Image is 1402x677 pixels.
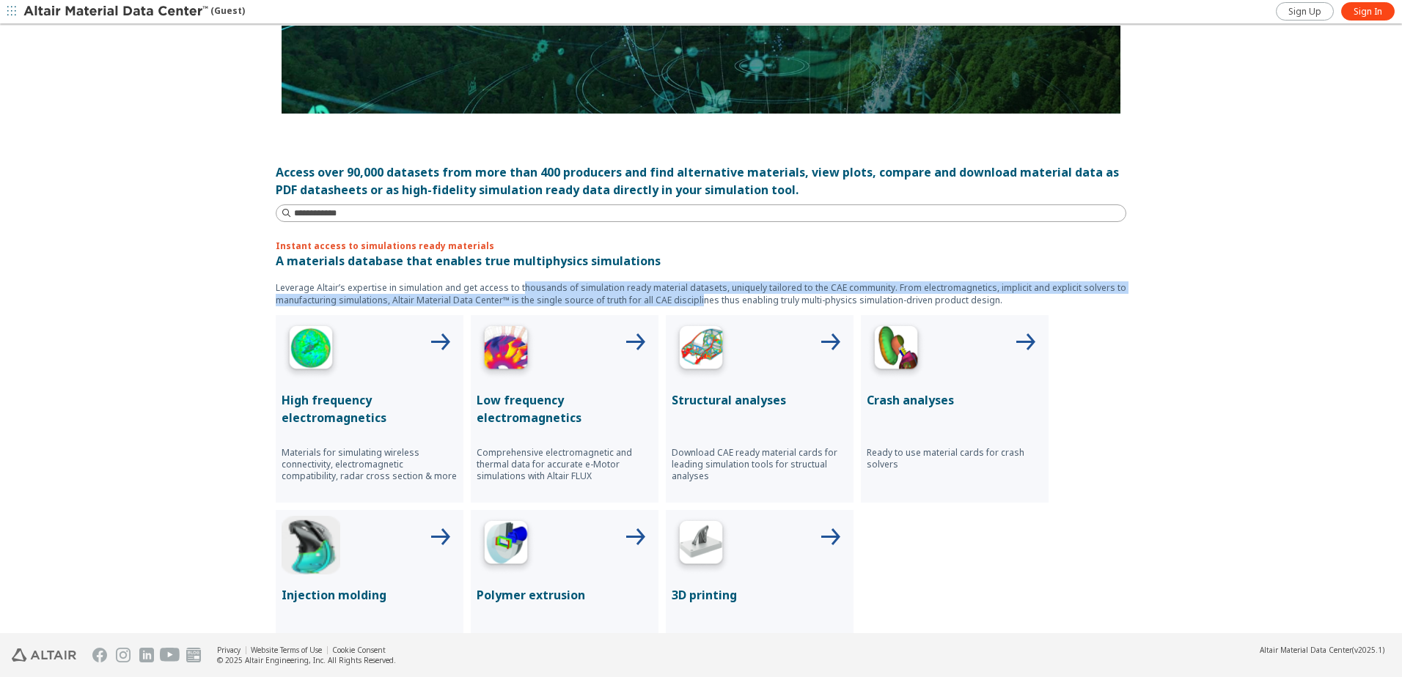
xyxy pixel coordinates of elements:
button: Structural Analyses IconStructural analysesDownload CAE ready material cards for leading simulati... [666,315,854,503]
p: Ready to use material cards for crash solvers [867,447,1043,470]
p: 3D printing [672,586,848,604]
p: Leverage Altair’s expertise in simulation and get access to thousands of simulation ready materia... [276,281,1126,306]
a: Cookie Consent [332,645,386,655]
p: Materials for simulating wireless connectivity, electromagnetic compatibility, radar cross sectio... [282,447,458,482]
img: Polymer Extrusion Icon [477,516,535,574]
p: Injection molding [282,586,458,604]
img: Low Frequency Icon [477,321,535,380]
a: Sign In [1341,2,1395,21]
img: Altair Engineering [12,648,76,662]
p: Comprehensive electromagnetic and thermal data for accurate e-Motor simulations with Altair FLUX [477,447,653,482]
a: Privacy [217,645,241,655]
p: Download CAE ready material cards for leading simulation tools for structual analyses [672,447,848,482]
p: A materials database that enables true multiphysics simulations [276,252,1126,270]
button: High Frequency IconHigh frequency electromagneticsMaterials for simulating wireless connectivity,... [276,315,463,503]
img: Structural Analyses Icon [672,321,730,380]
span: Sign In [1354,6,1382,18]
p: Structural analyses [672,391,848,409]
div: (v2025.1) [1260,645,1384,655]
p: Polymer extrusion [477,586,653,604]
span: Altair Material Data Center [1260,645,1352,655]
img: High Frequency Icon [282,321,340,380]
button: Low Frequency IconLow frequency electromagneticsComprehensive electromagnetic and thermal data fo... [471,315,658,503]
div: (Guest) [23,4,245,19]
p: High frequency electromagnetics [282,391,458,426]
img: Altair Material Data Center [23,4,210,19]
button: Crash Analyses IconCrash analysesReady to use material cards for crash solvers [861,315,1049,503]
p: Low frequency electromagnetics [477,391,653,426]
span: Sign Up [1288,6,1321,18]
img: Injection Molding Icon [282,516,340,574]
a: Sign Up [1276,2,1334,21]
div: © 2025 Altair Engineering, Inc. All Rights Reserved. [217,655,396,665]
p: Crash analyses [867,391,1043,409]
p: Instant access to simulations ready materials [276,240,1126,252]
div: Access over 90,000 datasets from more than 400 producers and find alternative materials, view plo... [276,163,1126,199]
img: 3D Printing Icon [672,516,730,574]
a: Website Terms of Use [251,645,322,655]
img: Crash Analyses Icon [867,321,925,380]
